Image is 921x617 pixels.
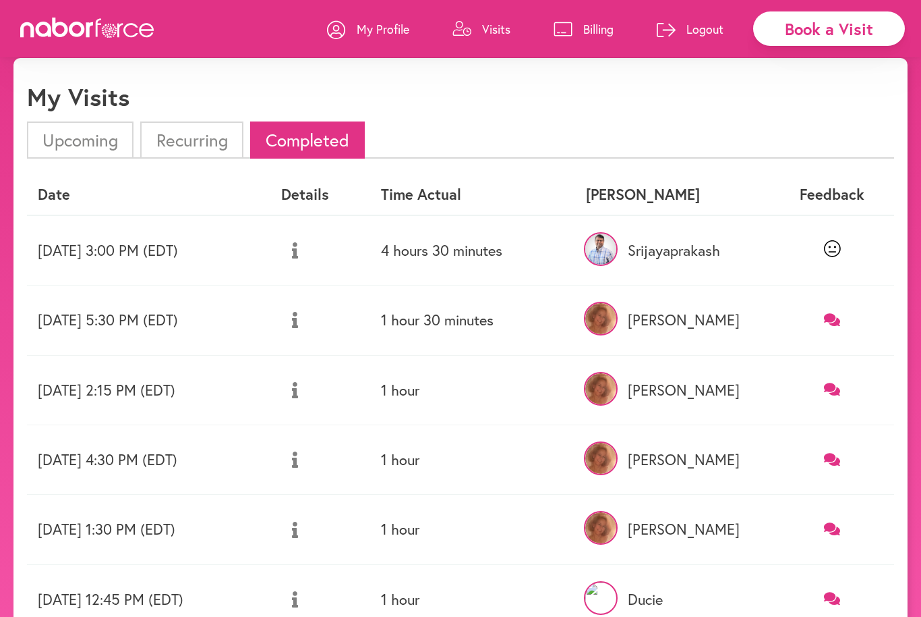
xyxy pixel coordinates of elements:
th: Details [270,175,370,215]
p: [PERSON_NAME] [586,520,759,538]
td: 1 hour 30 minutes [370,286,576,355]
a: Logout [657,9,723,49]
a: Billing [554,9,614,49]
img: HcRkt7e3SOigpmXs9hHS [584,581,618,615]
li: Completed [250,122,365,159]
img: 8hG40VcTaWuNQutzWbmF [584,511,618,545]
td: [DATE] 1:30 PM (EDT) [27,495,270,564]
p: My Profile [357,21,409,37]
td: [DATE] 2:15 PM (EDT) [27,355,270,425]
p: [PERSON_NAME] [586,311,759,329]
th: [PERSON_NAME] [575,175,770,215]
th: Date [27,175,270,215]
img: 8hG40VcTaWuNQutzWbmF [584,441,618,475]
th: Feedback [770,175,894,215]
a: My Profile [327,9,409,49]
td: 1 hour [370,355,576,425]
p: Ducie [586,591,759,608]
td: [DATE] 4:30 PM (EDT) [27,425,270,494]
td: [DATE] 5:30 PM (EDT) [27,286,270,355]
td: [DATE] 3:00 PM (EDT) [27,215,270,286]
li: Recurring [140,122,243,159]
th: Time Actual [370,175,576,215]
td: 1 hour [370,425,576,494]
p: Billing [583,21,614,37]
h1: My Visits [27,82,129,111]
p: Srijayaprakash [586,242,759,259]
a: Visits [452,9,510,49]
img: 8hG40VcTaWuNQutzWbmF [584,302,618,336]
p: Visits [482,21,510,37]
div: Book a Visit [753,11,905,46]
p: Logout [686,21,723,37]
p: [PERSON_NAME] [586,381,759,399]
img: 8hG40VcTaWuNQutzWbmF [584,372,618,406]
p: [PERSON_NAME] [586,451,759,468]
li: Upcoming [27,122,133,159]
td: 1 hour [370,495,576,564]
img: WSaKJo61SPa3XxXwuCGo [584,232,618,266]
td: 4 hours 30 minutes [370,215,576,286]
